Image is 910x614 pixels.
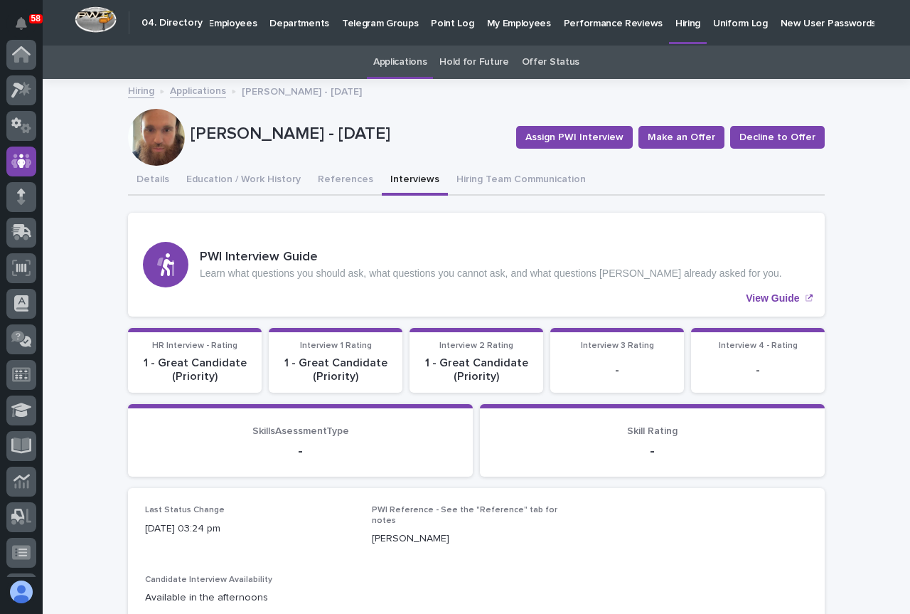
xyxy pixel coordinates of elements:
button: Make an Offer [638,126,724,149]
div: Notifications58 [18,17,36,40]
span: HR Interview - Rating [152,342,237,350]
p: [PERSON_NAME] [372,531,582,546]
span: Interview 1 Rating [300,342,372,350]
p: 58 [31,14,41,23]
span: Candidate Interview Availability [145,576,272,584]
h2: 04. Directory [141,17,203,29]
a: Applications [373,46,427,79]
button: Hiring Team Communication [448,166,594,196]
p: - [145,443,456,460]
p: - [497,443,808,460]
span: Skill Rating [627,426,678,436]
span: Decline to Offer [739,130,815,144]
span: SkillsAsessmentType [252,426,349,436]
button: Notifications [6,9,36,38]
span: Interview 2 Rating [439,342,513,350]
span: Assign PWI Interview [525,130,623,144]
p: Learn what questions you should ask, what questions you cannot ask, and what questions [PERSON_NA... [200,268,782,280]
p: 1 - Great Candidate (Priority) [418,356,535,383]
p: [PERSON_NAME] - [DATE] [242,83,362,98]
button: References [309,166,382,196]
button: Assign PWI Interview [516,126,633,149]
p: 1 - Great Candidate (Priority) [136,356,253,383]
a: Hold for Future [439,46,508,79]
p: View Guide [746,292,799,305]
p: [DATE] 03:24 pm [145,522,355,536]
h3: PWI Interview Guide [200,250,782,265]
button: Decline to Offer [730,126,825,149]
a: View Guide [128,213,825,317]
a: Applications [170,82,226,98]
p: - [559,364,675,377]
p: 1 - Great Candidate (Priority) [277,356,394,383]
button: users-avatar [6,577,36,607]
p: - [700,364,816,377]
button: Interviews [382,166,448,196]
span: Interview 3 Rating [581,342,654,350]
a: Offer Status [522,46,579,79]
p: [PERSON_NAME] - [DATE] [191,124,505,144]
a: Hiring [128,82,154,98]
span: PWI Reference - See the "Reference" tab for notes [372,506,557,524]
span: Interview 4 - Rating [719,342,798,350]
button: Details [128,166,178,196]
button: Education / Work History [178,166,309,196]
span: Make an Offer [648,130,715,144]
p: Available in the afternoons [145,591,808,605]
span: Last Status Change [145,506,225,514]
img: Workspace Logo [75,6,117,33]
